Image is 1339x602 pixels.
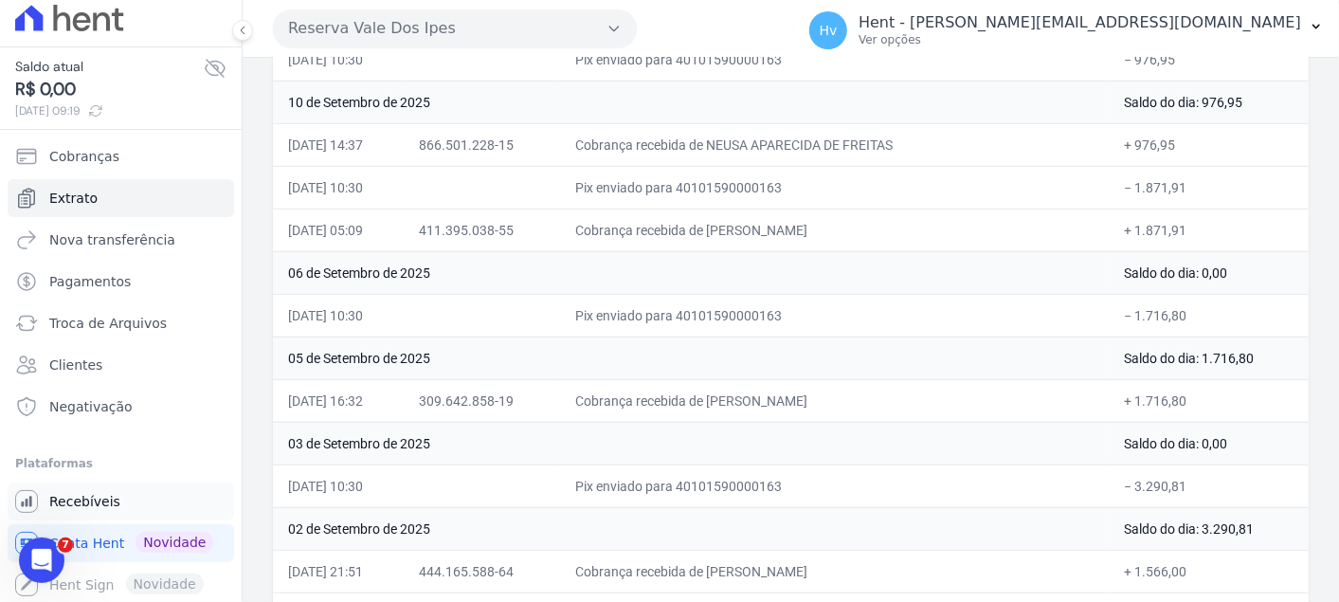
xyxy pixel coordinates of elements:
[404,550,560,593] td: 444.165.588-64
[1109,123,1309,166] td: + 976,95
[1109,251,1309,294] td: Saldo do dia: 0,00
[49,397,133,416] span: Negativação
[560,465,1109,507] td: Pix enviado para 40101590000163
[273,251,1109,294] td: 06 de Setembro de 2025
[49,272,131,291] span: Pagamentos
[8,179,234,217] a: Extrato
[273,507,1109,550] td: 02 de Setembro de 2025
[273,123,404,166] td: [DATE] 14:37
[560,550,1109,593] td: Cobrança recebida de [PERSON_NAME]
[273,9,637,47] button: Reserva Vale Dos Ipes
[859,32,1301,47] p: Ver opções
[8,346,234,384] a: Clientes
[404,123,560,166] td: 866.501.228-15
[49,534,124,553] span: Conta Hent
[1109,337,1309,379] td: Saldo do dia: 1.716,80
[49,230,175,249] span: Nova transferência
[8,483,234,520] a: Recebíveis
[273,166,404,209] td: [DATE] 10:30
[15,102,204,119] span: [DATE] 09:19
[560,166,1109,209] td: Pix enviado para 40101590000163
[8,304,234,342] a: Troca de Arquivos
[8,524,234,562] a: Conta Hent Novidade
[1109,465,1309,507] td: − 3.290,81
[1109,38,1309,81] td: − 976,95
[1109,166,1309,209] td: − 1.871,91
[19,538,64,583] iframe: Intercom live chat
[15,452,226,475] div: Plataformas
[1109,209,1309,251] td: + 1.871,91
[49,356,102,374] span: Clientes
[794,4,1339,57] button: Hv Hent - [PERSON_NAME][EMAIL_ADDRESS][DOMAIN_NAME] Ver opções
[273,81,1109,123] td: 10 de Setembro de 2025
[58,538,73,553] span: 7
[1109,294,1309,337] td: − 1.716,80
[404,379,560,422] td: 309.642.858-19
[1109,550,1309,593] td: + 1.566,00
[136,532,213,553] span: Novidade
[273,337,1109,379] td: 05 de Setembro de 2025
[820,24,838,37] span: Hv
[560,379,1109,422] td: Cobrança recebida de [PERSON_NAME]
[49,189,98,208] span: Extrato
[49,492,120,511] span: Recebíveis
[1109,81,1309,123] td: Saldo do dia: 976,95
[560,294,1109,337] td: Pix enviado para 40101590000163
[273,422,1109,465] td: 03 de Setembro de 2025
[273,294,404,337] td: [DATE] 10:30
[273,38,404,81] td: [DATE] 10:30
[560,209,1109,251] td: Cobrança recebida de [PERSON_NAME]
[15,77,204,102] span: R$ 0,00
[560,123,1109,166] td: Cobrança recebida de NEUSA APARECIDA DE FREITAS
[273,209,404,251] td: [DATE] 05:09
[1109,379,1309,422] td: + 1.716,80
[8,263,234,301] a: Pagamentos
[560,38,1109,81] td: Pix enviado para 40101590000163
[49,147,119,166] span: Cobranças
[49,314,167,333] span: Troca de Arquivos
[1109,507,1309,550] td: Saldo do dia: 3.290,81
[273,465,404,507] td: [DATE] 10:30
[859,13,1301,32] p: Hent - [PERSON_NAME][EMAIL_ADDRESS][DOMAIN_NAME]
[8,221,234,259] a: Nova transferência
[1109,422,1309,465] td: Saldo do dia: 0,00
[273,379,404,422] td: [DATE] 16:32
[8,137,234,175] a: Cobranças
[8,388,234,426] a: Negativação
[273,550,404,593] td: [DATE] 21:51
[404,209,560,251] td: 411.395.038-55
[15,57,204,77] span: Saldo atual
